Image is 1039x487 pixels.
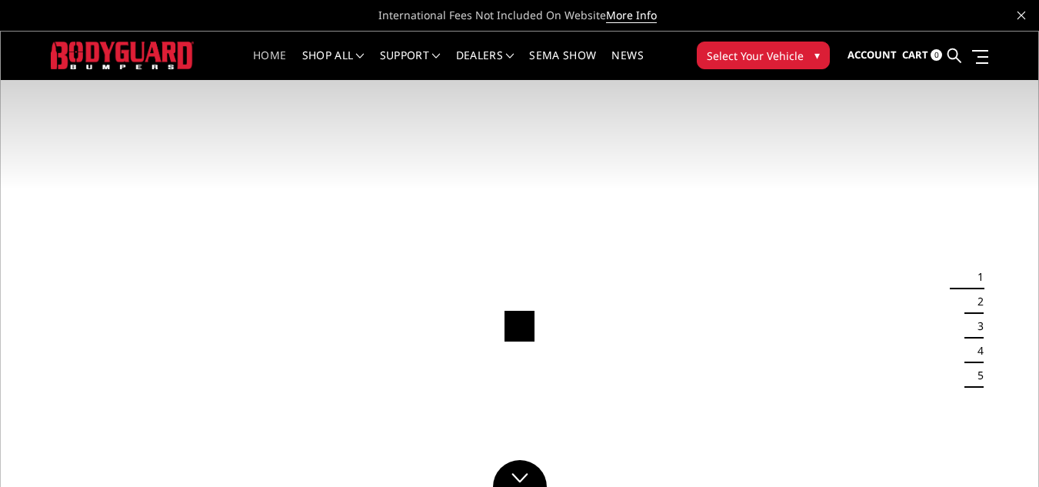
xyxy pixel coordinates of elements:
img: BODYGUARD BUMPERS [51,42,195,70]
button: 1 of 5 [968,265,984,289]
span: 0 [931,49,942,61]
a: SEMA Show [529,50,596,80]
button: 5 of 5 [968,363,984,388]
a: Cart 0 [902,35,942,76]
button: 2 of 5 [968,289,984,314]
button: 4 of 5 [968,339,984,363]
span: Cart [902,48,928,62]
a: News [611,50,643,80]
a: shop all [302,50,365,80]
button: 3 of 5 [968,314,984,339]
a: Click to Down [493,460,547,487]
a: More Info [606,8,657,23]
span: ▾ [814,47,820,63]
a: Account [848,35,897,76]
span: Account [848,48,897,62]
button: Select Your Vehicle [697,42,830,69]
a: Home [253,50,286,80]
a: Support [380,50,441,80]
a: Dealers [456,50,515,80]
span: Select Your Vehicle [707,48,804,64]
